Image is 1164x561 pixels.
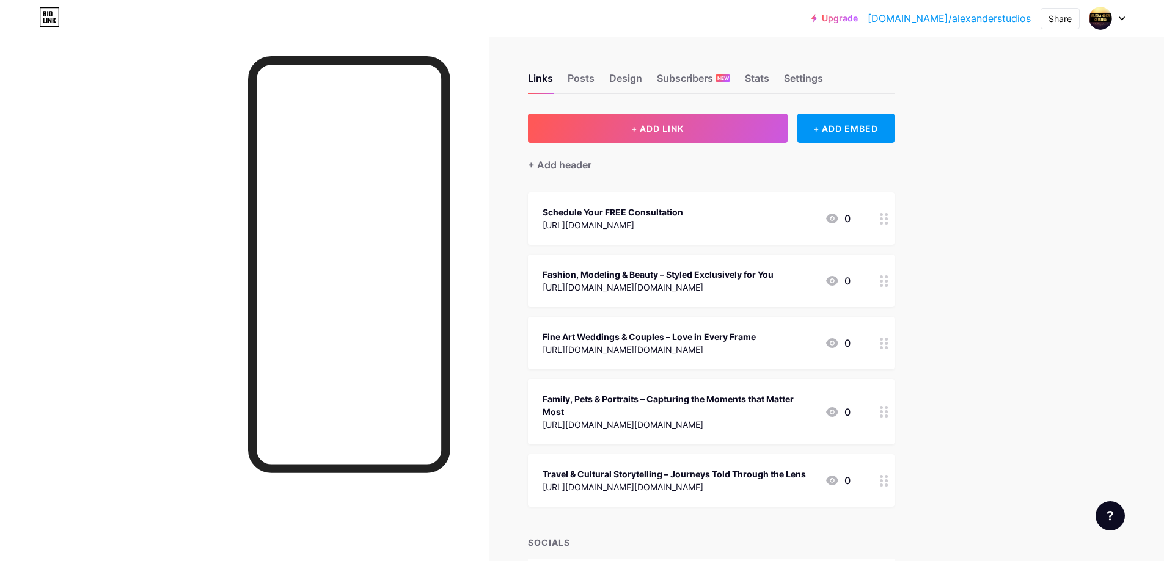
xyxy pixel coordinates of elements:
div: [URL][DOMAIN_NAME][DOMAIN_NAME] [543,343,756,356]
div: Travel & Cultural Storytelling – Journeys Told Through the Lens [543,468,806,480]
div: Stats [745,71,769,93]
div: SOCIALS [528,536,895,549]
div: 0 [825,405,851,419]
div: Family, Pets & Portraits – Capturing the Moments that Matter Most [543,393,815,418]
div: 0 [825,211,851,226]
div: [URL][DOMAIN_NAME][DOMAIN_NAME] [543,281,774,294]
div: [URL][DOMAIN_NAME] [543,219,683,231]
div: Posts [568,71,595,93]
div: Fashion, Modeling & Beauty – Styled Exclusively for You [543,268,774,281]
div: Design [609,71,642,93]
div: 0 [825,273,851,288]
button: + ADD LINK [528,114,788,143]
div: Schedule Your FREE Consultation [543,206,683,219]
div: Links [528,71,553,93]
span: + ADD LINK [631,123,684,134]
div: Subscribers [657,71,730,93]
div: 0 [825,336,851,350]
img: alexanderstudios [1089,7,1112,30]
div: + ADD EMBED [797,114,895,143]
div: [URL][DOMAIN_NAME][DOMAIN_NAME] [543,480,806,493]
a: Upgrade [811,13,858,23]
div: Share [1049,12,1072,25]
div: Fine Art Weddings & Couples – Love in Every Frame [543,330,756,343]
div: Settings [784,71,823,93]
div: [URL][DOMAIN_NAME][DOMAIN_NAME] [543,418,815,431]
a: [DOMAIN_NAME]/alexanderstudios [868,11,1031,26]
div: 0 [825,473,851,488]
span: NEW [717,74,729,82]
div: + Add header [528,157,591,172]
